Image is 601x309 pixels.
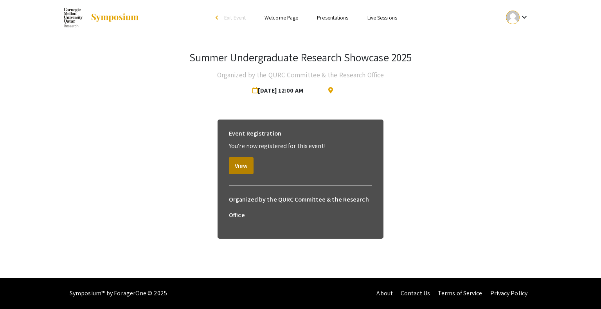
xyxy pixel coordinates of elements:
h6: Organized by the QURC Committee & the Research Office [229,192,372,223]
a: Contact Us [401,289,430,297]
div: arrow_back_ios [216,15,220,20]
h6: Event Registration [229,126,281,141]
h4: Organized by the QURC Committee & the Research Office [217,67,384,83]
button: View [229,157,254,174]
a: Privacy Policy [490,289,527,297]
a: Live Sessions [367,14,397,21]
a: Terms of Service [438,289,482,297]
button: Expand account dropdown [498,9,537,26]
mat-icon: Expand account dropdown [520,13,529,22]
a: Presentations [317,14,348,21]
img: Summer Undergraduate Research Showcase 2025 [64,8,83,27]
img: Symposium by ForagerOne [90,13,139,22]
iframe: Chat [6,274,33,303]
span: Exit Event [224,14,246,21]
h3: Summer Undergraduate Research Showcase 2025 [189,51,412,64]
a: About [376,289,393,297]
p: You're now registered for this event! [229,141,372,151]
span: [DATE] 12:00 AM [252,83,306,98]
a: Welcome Page [265,14,298,21]
div: Symposium™ by ForagerOne © 2025 [70,278,167,309]
a: Summer Undergraduate Research Showcase 2025 [64,8,139,27]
